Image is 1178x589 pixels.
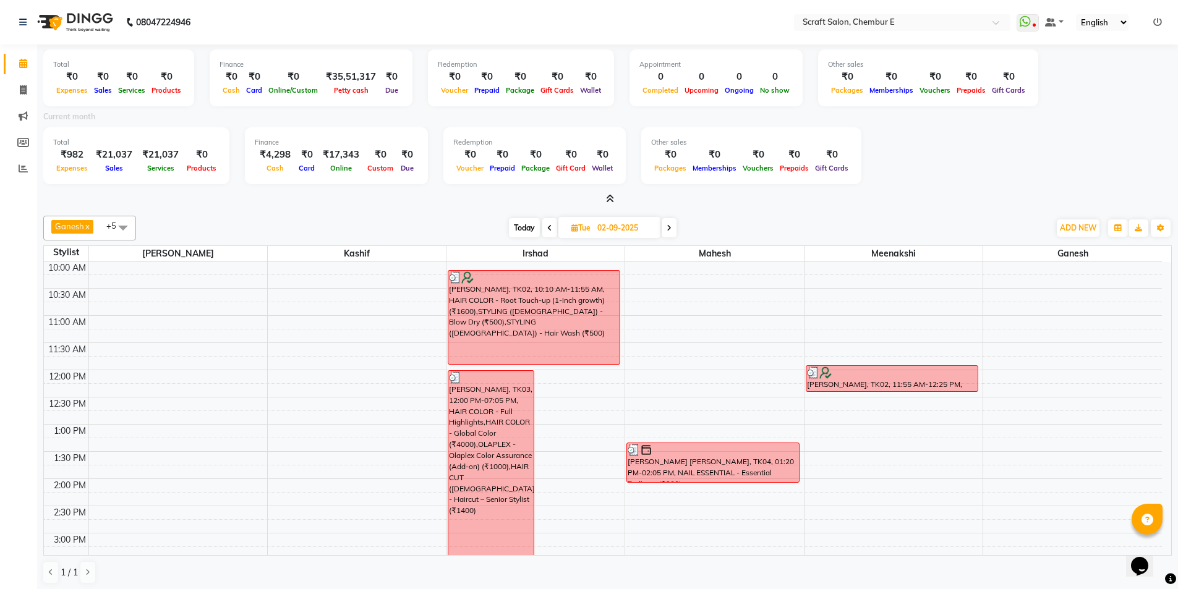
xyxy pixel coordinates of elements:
div: Redemption [438,59,604,70]
span: Tue [568,223,594,232]
div: ₹0 [777,148,812,162]
span: Sales [91,86,115,95]
span: No show [757,86,793,95]
div: Total [53,137,220,148]
div: ₹4,298 [255,148,296,162]
div: ₹21,037 [91,148,137,162]
div: ₹0 [220,70,243,84]
div: 2:30 PM [51,506,88,519]
label: Current month [43,111,95,122]
div: ₹0 [812,148,851,162]
div: ₹0 [53,70,91,84]
b: 08047224946 [136,5,190,40]
span: Upcoming [681,86,722,95]
div: 11:00 AM [46,316,88,329]
div: ₹0 [91,70,115,84]
div: ₹35,51,317 [321,70,381,84]
div: 10:30 AM [46,289,88,302]
span: +5 [106,221,126,231]
div: ₹0 [381,70,403,84]
div: ₹0 [453,148,487,162]
span: Gift Cards [989,86,1028,95]
div: Total [53,59,184,70]
button: ADD NEW [1057,219,1099,237]
span: Card [243,86,265,95]
span: Gift Cards [812,164,851,172]
span: Ongoing [722,86,757,95]
div: ₹21,037 [137,148,184,162]
span: Products [148,86,184,95]
span: Ganesh [55,221,84,231]
div: ₹0 [916,70,954,84]
div: ₹982 [53,148,91,162]
span: [PERSON_NAME] [89,246,267,261]
img: logo [32,5,116,40]
span: Products [184,164,220,172]
iframe: chat widget [1126,540,1166,577]
div: 0 [681,70,722,84]
div: ₹0 [438,70,471,84]
span: Prepaids [954,86,989,95]
span: Due [398,164,417,172]
div: ₹0 [115,70,148,84]
span: Prepaid [471,86,503,95]
span: Prepaids [777,164,812,172]
div: Redemption [453,137,616,148]
span: Meenakshi [805,246,983,261]
div: ₹0 [553,148,589,162]
span: Services [115,86,148,95]
span: Mahesh [625,246,803,261]
div: ₹17,343 [318,148,364,162]
div: 0 [639,70,681,84]
div: ₹0 [954,70,989,84]
span: Online/Custom [265,86,321,95]
span: Expenses [53,86,91,95]
div: Finance [220,59,403,70]
div: ₹0 [828,70,866,84]
span: Custom [364,164,396,172]
div: 12:30 PM [46,397,88,410]
div: [PERSON_NAME] [PERSON_NAME], TK04, 01:20 PM-02:05 PM, NAIL ESSENTIAL - Essential Pedicure (₹900) [627,443,798,482]
span: Memberships [689,164,740,172]
span: Online [327,164,355,172]
span: Expenses [53,164,91,172]
span: Vouchers [740,164,777,172]
span: Wallet [589,164,616,172]
span: Voucher [438,86,471,95]
div: ₹0 [148,70,184,84]
div: ₹0 [651,148,689,162]
div: ₹0 [537,70,577,84]
div: ₹0 [296,148,318,162]
div: ₹0 [364,148,396,162]
span: Completed [639,86,681,95]
div: [PERSON_NAME], TK02, 10:10 AM-11:55 AM, HAIR COLOR - Root Touch-up (1-inch growth) (₹1600),STYLIN... [448,271,620,364]
div: 3:00 PM [51,533,88,546]
div: ₹0 [740,148,777,162]
div: ₹0 [184,148,220,162]
div: ₹0 [243,70,265,84]
span: Prepaid [487,164,518,172]
span: Services [144,164,177,172]
div: 2:00 PM [51,479,88,492]
div: Finance [255,137,418,148]
span: Memberships [866,86,916,95]
div: Other sales [828,59,1028,70]
div: 0 [757,70,793,84]
span: Packages [828,86,866,95]
span: Today [509,218,540,237]
span: Cash [220,86,243,95]
div: ₹0 [487,148,518,162]
div: ₹0 [503,70,537,84]
div: ₹0 [518,148,553,162]
input: 2025-09-02 [594,219,655,237]
div: ₹0 [589,148,616,162]
span: Voucher [453,164,487,172]
span: Due [382,86,401,95]
span: Vouchers [916,86,954,95]
div: 1:00 PM [51,425,88,438]
div: 1:30 PM [51,452,88,465]
span: Petty cash [331,86,372,95]
div: ₹0 [689,148,740,162]
div: Appointment [639,59,793,70]
span: Sales [102,164,126,172]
